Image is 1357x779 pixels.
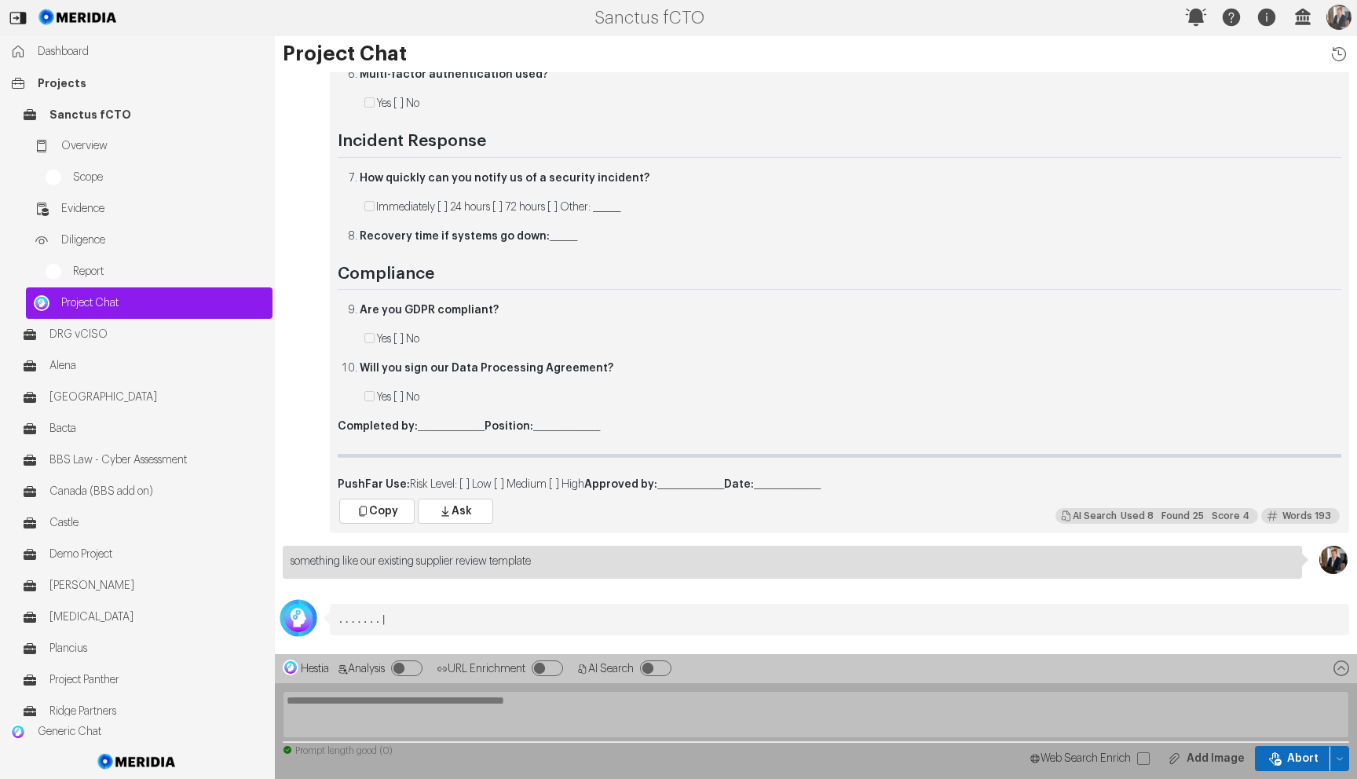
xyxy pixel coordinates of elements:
a: Plancius [14,633,272,664]
a: Sanctus fCTO [14,99,272,130]
button: Abort [1255,746,1330,771]
a: Projects [2,68,272,99]
span: Diligence [61,232,265,248]
span: Project Panther [49,672,265,688]
li: Yes [ ] No [382,389,1341,406]
pre: ....... [338,612,1341,627]
strong: PushFar Use: [338,479,410,490]
span: Evidence [61,201,265,217]
span: Analysis [348,664,385,675]
h2: Compliance [338,264,1341,291]
button: Copy [339,499,415,524]
img: Hestia [283,660,298,675]
span: Copy [369,503,398,519]
a: Bacta [14,413,272,444]
img: Meridia Logo [95,744,179,779]
div: George [283,604,314,620]
img: Profile Icon [1319,546,1348,574]
h2: Incident Response [338,131,1341,158]
strong: Will you sign our Data Processing Agreement? [360,363,613,374]
img: Project Chat [34,295,49,311]
img: Avatar Icon [284,604,313,632]
a: [PERSON_NAME] [14,570,272,602]
span: Overview [61,138,265,154]
li: Yes [ ] No [382,96,1341,112]
svg: AI Search [577,664,588,675]
li: Immediately [ ] 24 hours [ ] 72 hours [ ] Other: _______ [382,199,1341,216]
span: Generic Chat [38,724,265,740]
a: Evidence [26,193,272,225]
p: _______ [360,229,1341,245]
li: Yes [ ] No [382,331,1341,348]
span: AI Search [588,664,634,675]
strong: Position: [485,421,533,432]
img: Profile Icon [1326,5,1352,30]
a: Generic ChatGeneric Chat [2,716,272,748]
span: Ask [452,503,472,519]
a: Dashboard [2,36,272,68]
span: Web Search Enrich [1041,753,1131,764]
a: Alena [14,350,272,382]
div: Prompt length good (0) [283,744,1349,757]
a: Report [38,256,272,287]
span: Ridge Partners [49,704,265,719]
button: Ask [418,499,493,524]
span: Report [73,264,265,280]
span: Canada (BBS add on) [49,484,265,499]
span: [MEDICAL_DATA] [49,609,265,625]
strong: Completed by: [338,421,418,432]
span: [PERSON_NAME] [49,578,265,594]
a: Project ChatProject Chat [26,287,272,319]
a: DRG vCISO [14,319,272,350]
strong: Recovery time if systems go down: [360,231,550,242]
strong: Approved by: [584,479,657,490]
span: Sanctus fCTO [49,107,265,123]
svg: Analysis [437,664,448,675]
img: Generic Chat [10,724,26,740]
span: Demo Project [49,547,265,562]
p: something like our existing supplier review template [291,554,1294,570]
span: [GEOGRAPHIC_DATA] [49,389,265,405]
span: Hestia [301,664,329,675]
span: Alena [49,358,265,374]
strong: How quickly can you notify us of a security incident? [360,173,649,184]
span: Dashboard [38,44,265,60]
strong: Date: [724,479,754,490]
span: BBS Law - Cyber Assessment [49,452,265,468]
p: Risk Level: [ ] Low [ ] Medium [ ] High _________________ _________________ [338,477,1341,493]
span: Castle [49,515,265,531]
button: Abort [1330,746,1349,771]
span: URL Enrichment [448,664,525,675]
strong: Are you GDPR compliant? [360,305,499,316]
span: Projects [38,75,265,91]
a: Canada (BBS add on) [14,476,272,507]
span: Plancius [49,641,265,656]
span: Bacta [49,421,265,437]
a: Ridge Partners [14,696,272,727]
span: DRG vCISO [49,327,265,342]
p: _________________ _________________ [338,419,1341,435]
a: Project Panther [14,664,272,696]
a: BBS Law - Cyber Assessment [14,444,272,476]
span: Scope [73,170,265,185]
a: [MEDICAL_DATA] [14,602,272,633]
span: Project Chat [61,295,265,311]
a: Diligence [26,225,272,256]
button: Add Image [1156,746,1255,771]
span: Abort [1287,751,1319,766]
a: Demo Project [14,539,272,570]
strong: Multi-factor authentication used? [360,69,548,80]
a: [GEOGRAPHIC_DATA] [14,382,272,413]
svg: Analysis [337,664,348,675]
h1: Project Chat [283,44,1349,64]
a: Overview [26,130,272,162]
svg: WebSearch [1030,753,1041,764]
a: Scope [38,162,272,193]
div: Jon Brookes [1318,546,1349,561]
a: Castle [14,507,272,539]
